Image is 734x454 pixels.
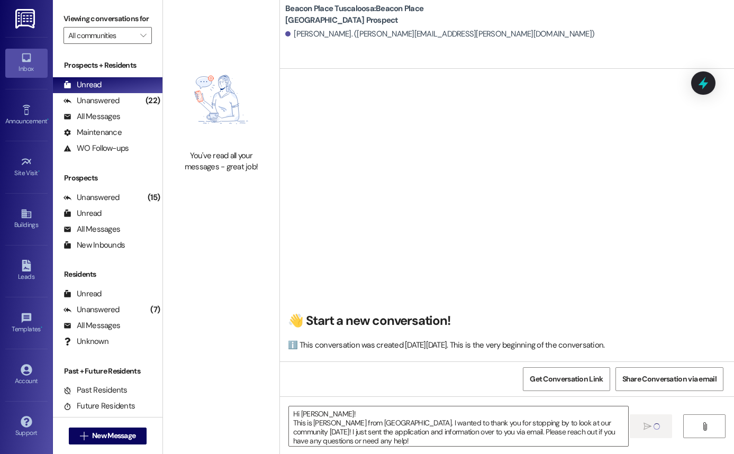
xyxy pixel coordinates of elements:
i:  [80,432,88,440]
div: All Messages [64,320,120,331]
div: (22) [143,93,162,109]
span: • [41,324,42,331]
span: • [38,168,40,175]
i:  [701,422,709,431]
input: All communities [68,27,135,44]
button: Get Conversation Link [523,367,610,391]
div: Past Residents [64,385,128,396]
span: • [47,116,49,123]
div: Prospects + Residents [53,60,162,71]
a: Account [5,361,48,389]
div: You've read all your messages - great job! [175,150,268,173]
a: Inbox [5,49,48,77]
a: Templates • [5,309,48,338]
button: New Message [69,428,147,444]
div: Unanswered [64,95,120,106]
label: Viewing conversations for [64,11,152,27]
h2: 👋 Start a new conversation! [288,313,721,329]
div: Future Residents [64,401,135,412]
i:  [140,31,146,40]
div: New Inbounds [64,240,125,251]
div: Unanswered [64,192,120,203]
span: Share Conversation via email [622,374,717,385]
div: (15) [145,189,162,206]
a: Leads [5,257,48,285]
textarea: Hi [PERSON_NAME]! This is [PERSON_NAME] from [GEOGRAPHIC_DATA]. I wanted to thank you for stoppin... [289,406,628,446]
a: Site Visit • [5,153,48,181]
a: Support [5,413,48,441]
div: Maintenance [64,127,122,138]
b: Beacon Place Tuscaloosa: Beacon Place [GEOGRAPHIC_DATA] Prospect [285,3,497,26]
div: All Messages [64,224,120,235]
span: New Message [92,430,135,441]
div: All Messages [64,111,120,122]
img: empty-state [175,54,268,145]
div: Unread [64,79,102,90]
div: Unknown [64,336,108,347]
div: Unanswered [64,304,120,315]
div: Prospects [53,172,162,184]
i:  [644,422,651,431]
div: Unread [64,208,102,219]
img: ResiDesk Logo [15,9,37,29]
div: (7) [148,302,162,318]
div: Residents [53,269,162,280]
button: Share Conversation via email [615,367,723,391]
span: Get Conversation Link [530,374,603,385]
div: Past + Future Residents [53,366,162,377]
div: ℹ️ This conversation was created [DATE][DATE]. This is the very beginning of the conversation. [288,340,721,351]
div: WO Follow-ups [64,143,129,154]
div: Unread [64,288,102,299]
div: [PERSON_NAME]. ([PERSON_NAME][EMAIL_ADDRESS][PERSON_NAME][DOMAIN_NAME]) [285,29,594,40]
a: Buildings [5,205,48,233]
